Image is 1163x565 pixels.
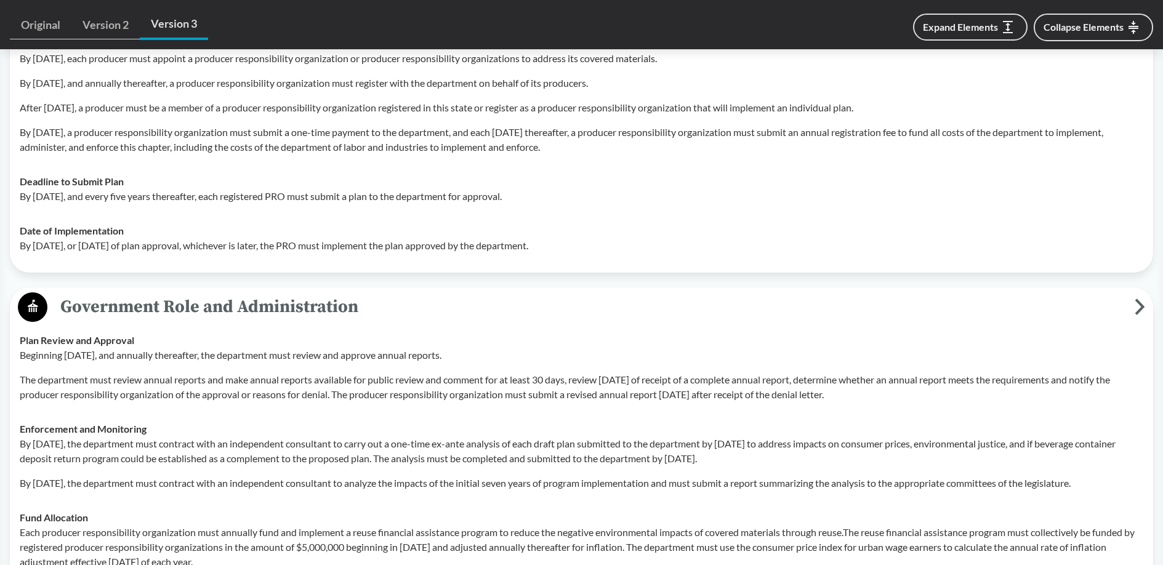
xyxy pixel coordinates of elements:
button: Collapse Elements [1034,14,1153,41]
p: The department must review annual reports and make annual reports available for public review and... [20,372,1143,402]
button: Government Role and Administration [14,292,1149,323]
p: By [DATE], the department must contract with an independent consultant to analyze the impacts of ... [20,476,1143,491]
p: By [DATE], or [DATE] of plan approval, whichever is later, the PRO must implement the plan approv... [20,238,1143,253]
strong: Fund Allocation [20,511,88,523]
a: Version 2 [71,11,140,39]
p: By [DATE], each producer must appoint a producer responsibility organization or producer responsi... [20,51,1143,66]
strong: Deadline to Submit Plan [20,175,124,187]
p: By [DATE], and annually thereafter, a producer responsibility organization must register with the... [20,76,1143,90]
p: Beginning [DATE], and annually thereafter, the department must review and approve annual reports. [20,348,1143,363]
button: Expand Elements [913,14,1028,41]
span: Government Role and Administration [47,293,1135,321]
p: By [DATE], and every five years thereafter, each registered PRO must submit a plan to the departm... [20,189,1143,204]
strong: Date of Implementation [20,225,124,236]
p: By [DATE], the department must contract with an independent consultant to carry out a one-time ex... [20,436,1143,466]
strong: Plan Review and Approval [20,334,134,346]
strong: Enforcement and Monitoring [20,423,147,435]
p: After [DATE], a producer must be a member of a producer responsibility organization registered in... [20,100,1143,115]
p: By [DATE], a producer responsibility organization must submit a one-time payment to the departmen... [20,125,1143,154]
a: Version 3 [140,10,208,40]
a: Original [10,11,71,39]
